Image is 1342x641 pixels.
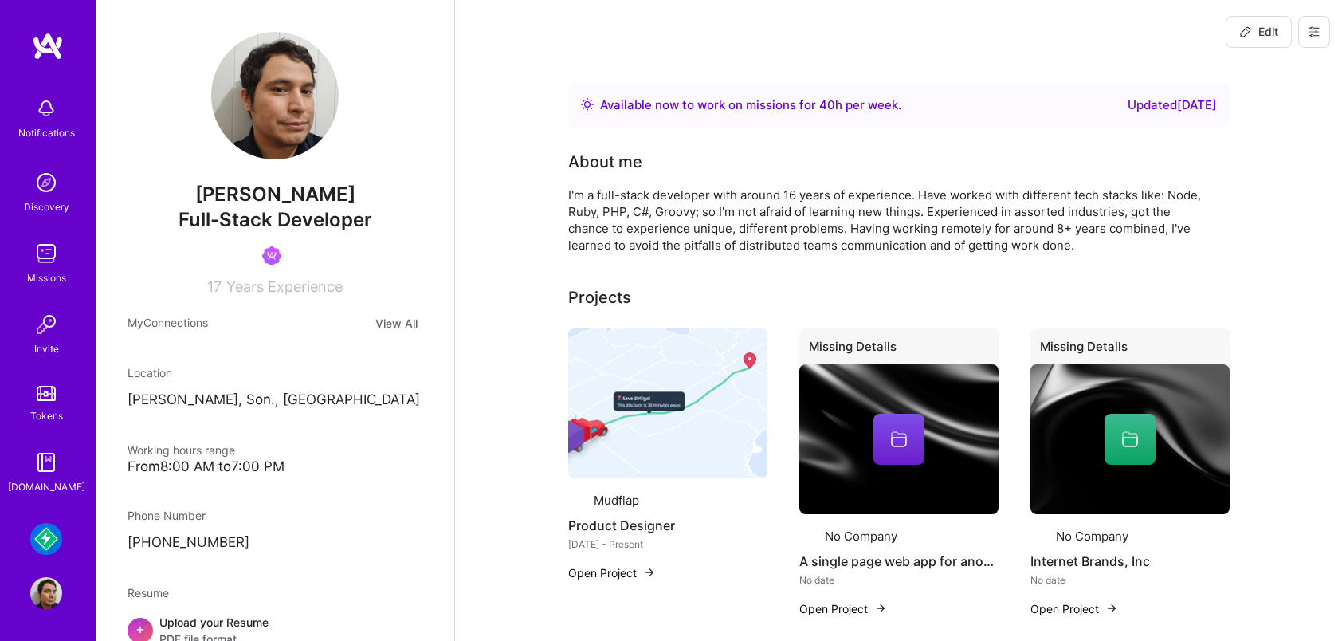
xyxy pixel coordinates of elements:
[1030,364,1230,514] img: cover
[26,577,66,609] a: User Avatar
[825,528,897,545] div: No Company
[37,386,56,401] img: tokens
[1105,602,1118,615] img: arrow-right
[581,98,594,111] img: Availability
[30,238,62,269] img: teamwork
[568,328,767,478] img: Product Designer
[8,478,85,495] div: [DOMAIN_NAME]
[128,443,235,457] span: Working hours range
[128,586,169,600] span: Resume
[1030,527,1050,546] img: Company logo
[799,527,818,546] img: Company logo
[34,340,59,357] div: Invite
[30,446,62,478] img: guide book
[874,602,887,615] img: arrow-right
[207,278,222,295] span: 17
[135,620,145,637] span: +
[643,566,656,579] img: arrow-right
[32,32,64,61] img: logo
[128,183,422,206] span: [PERSON_NAME]
[594,492,639,509] div: Mudflap
[799,328,999,371] div: Missing Details
[1128,96,1217,115] div: Updated [DATE]
[211,32,339,159] img: User Avatar
[30,167,62,199] img: discovery
[1030,600,1118,617] button: Open Project
[568,285,631,309] div: Projects
[799,364,999,514] img: cover
[27,269,66,286] div: Missions
[128,314,208,332] span: My Connections
[179,208,372,231] span: Full-Stack Developer
[1030,551,1230,572] h4: Internet Brands, Inc
[371,314,422,332] button: View All
[1226,16,1292,48] button: Edit
[1239,24,1278,40] span: Edit
[568,564,656,581] button: Open Project
[30,523,62,555] img: Mudflap: Fintech for Trucking
[568,491,587,510] img: Company logo
[600,96,901,115] div: Available now to work on missions for h per week .
[128,391,422,410] p: [PERSON_NAME], Son., [GEOGRAPHIC_DATA]
[26,523,66,555] a: Mudflap: Fintech for Trucking
[262,246,281,265] img: Been on Mission
[799,551,999,572] h4: A single page web app for anonymous voting with gamification and reporting data.
[1030,328,1230,371] div: Missing Details
[819,97,835,112] span: 40
[128,364,422,381] div: Location
[568,515,767,536] h4: Product Designer
[24,199,69,215] div: Discovery
[1056,528,1128,545] div: No Company
[568,150,642,174] div: About me
[799,600,887,617] button: Open Project
[128,458,422,475] div: From 8:00 AM to 7:00 PM
[226,278,343,295] span: Years Experience
[30,577,62,609] img: User Avatar
[568,536,767,553] div: [DATE] - Present
[128,509,206,522] span: Phone Number
[799,572,999,588] div: No date
[18,124,75,141] div: Notifications
[1030,572,1230,588] div: No date
[30,92,62,124] img: bell
[568,187,1206,254] div: I'm a full-stack developer with around 16 years of experience. Have worked with different tech st...
[30,407,63,424] div: Tokens
[30,309,62,340] img: Invite
[128,533,422,553] p: [PHONE_NUMBER]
